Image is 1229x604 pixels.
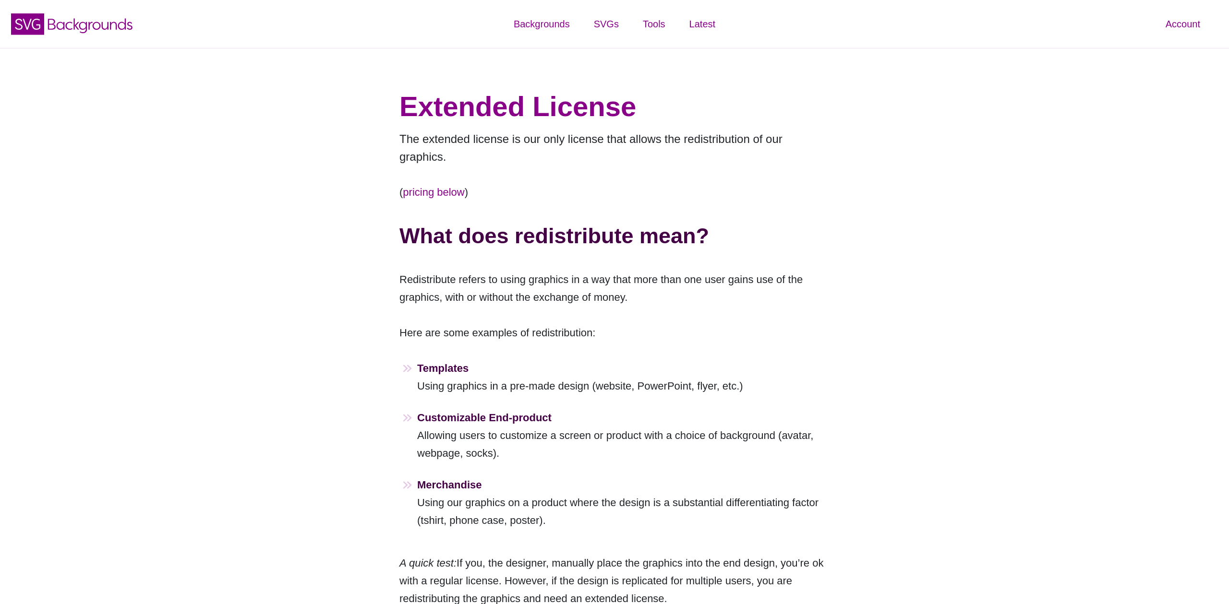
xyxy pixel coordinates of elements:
[399,557,457,569] em: A quick test:
[1154,10,1212,38] a: Account
[417,412,552,424] b: Customizable End-product
[403,186,464,198] a: pricing below
[677,10,727,38] a: Latest
[399,219,830,253] h2: What does redistribute mean?
[417,476,830,536] li: Using our graphics on a product where the design is a substantial differentiating factor (tshirt,...
[399,324,830,342] p: Here are some examples of redistribution:
[631,10,677,38] a: Tools
[502,10,582,38] a: Backgrounds
[399,90,830,123] h1: Extended License
[399,130,830,166] p: The extended license is our only license that allows the redistribution of our graphics.
[582,10,631,38] a: SVGs
[417,479,482,491] b: Merchandise
[417,359,830,402] li: Using graphics in a pre-made design (website, PowerPoint, flyer, etc.)
[399,271,830,306] p: Redistribute refers to using graphics in a way that more than one user gains use of the graphics,...
[399,183,830,201] p: ( )
[417,409,830,469] li: Allowing users to customize a screen or product with a choice of background (avatar, webpage, soc...
[417,362,469,374] b: Templates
